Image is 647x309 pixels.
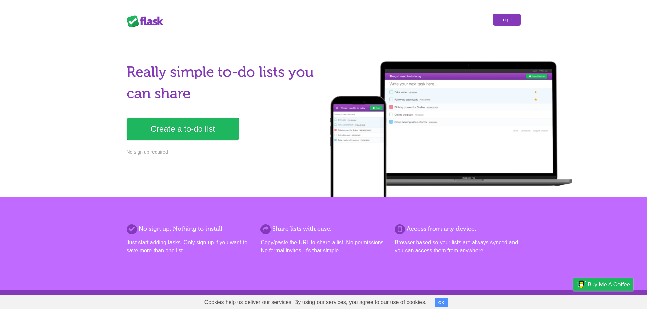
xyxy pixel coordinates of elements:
h1: Really simple to-do lists you can share [127,61,320,104]
p: Copy/paste the URL to share a list. No permissions. No formal invites. It's that simple. [260,238,386,255]
p: Browser based so your lists are always synced and you can access them from anywhere. [395,238,520,255]
h2: Access from any device. [395,224,520,233]
h2: No sign up. Nothing to install. [127,224,252,233]
h2: Share lists with ease. [260,224,386,233]
button: OK [435,298,448,307]
div: Flask Lists [127,15,167,27]
a: Buy me a coffee [573,278,633,291]
p: No sign up required [127,149,320,156]
img: Buy me a coffee [577,278,586,290]
a: Create a to-do list [127,118,239,140]
span: Buy me a coffee [588,278,630,290]
a: Log in [493,14,520,26]
span: Cookies help us deliver our services. By using our services, you agree to our use of cookies. [198,295,433,309]
p: Just start adding tasks. Only sign up if you want to save more than one list. [127,238,252,255]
